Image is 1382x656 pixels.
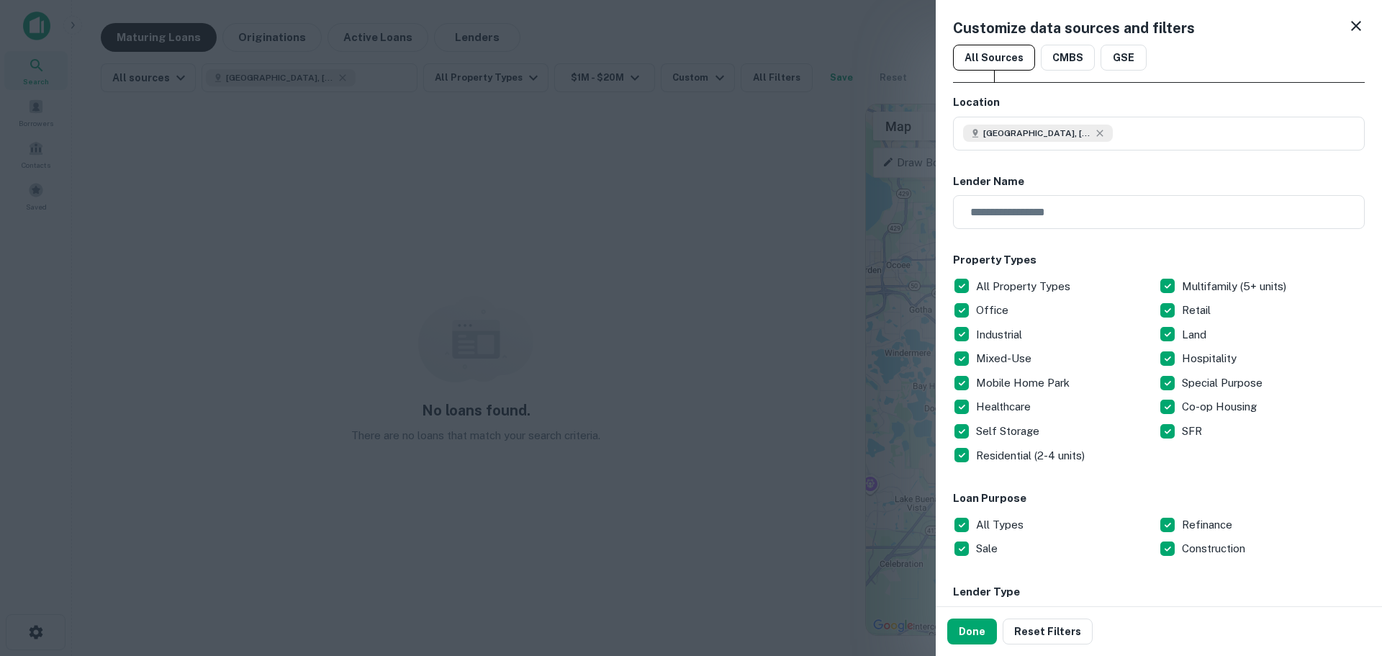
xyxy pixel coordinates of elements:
[976,278,1073,295] p: All Property Types
[976,516,1026,534] p: All Types
[1182,302,1214,319] p: Retail
[953,584,1365,601] h6: Lender Type
[953,490,1365,507] h6: Loan Purpose
[953,94,1365,111] h6: Location
[976,398,1034,415] p: Healthcare
[953,252,1365,269] h6: Property Types
[1182,516,1235,534] p: Refinance
[1182,423,1205,440] p: SFR
[1182,540,1248,557] p: Construction
[1310,541,1382,610] iframe: Chat Widget
[953,45,1035,71] button: All Sources
[953,174,1365,190] h6: Lender Name
[1003,619,1093,644] button: Reset Filters
[976,302,1011,319] p: Office
[976,423,1042,440] p: Self Storage
[976,350,1034,367] p: Mixed-Use
[1182,374,1265,392] p: Special Purpose
[1182,278,1289,295] p: Multifamily (5+ units)
[983,127,1091,140] span: [GEOGRAPHIC_DATA], [GEOGRAPHIC_DATA], [GEOGRAPHIC_DATA]
[976,326,1025,343] p: Industrial
[976,374,1072,392] p: Mobile Home Park
[1182,326,1209,343] p: Land
[976,447,1088,464] p: Residential (2-4 units)
[976,540,1001,557] p: Sale
[947,619,997,644] button: Done
[1182,398,1260,415] p: Co-op Housing
[1182,350,1239,367] p: Hospitality
[953,17,1195,39] h5: Customize data sources and filters
[1101,45,1147,71] button: GSE
[1041,45,1095,71] button: CMBS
